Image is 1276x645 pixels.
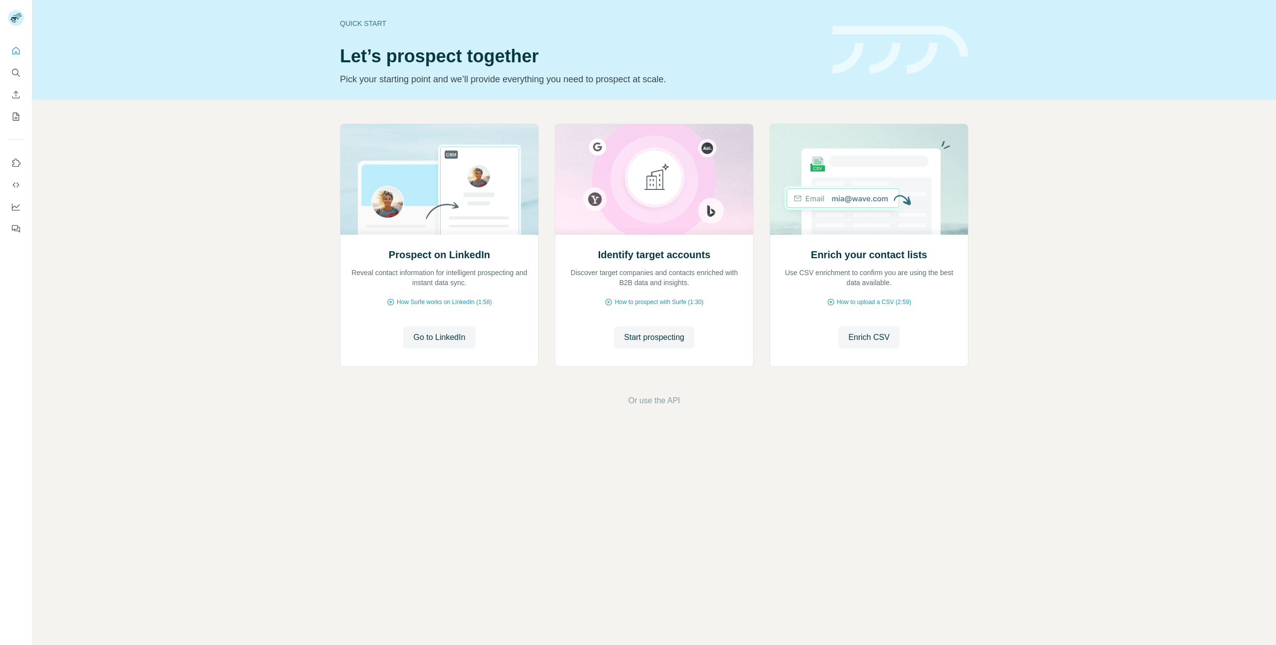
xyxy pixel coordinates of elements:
img: banner [832,26,968,74]
button: Use Surfe API [8,176,24,194]
button: Use Surfe on LinkedIn [8,154,24,172]
button: Quick start [8,42,24,60]
h2: Enrich your contact lists [811,248,927,262]
span: Go to LinkedIn [413,331,465,343]
span: Start prospecting [624,331,684,343]
p: Discover target companies and contacts enriched with B2B data and insights. [565,268,743,288]
img: Identify target accounts [555,124,754,235]
img: Enrich your contact lists [770,124,968,235]
h1: Let’s prospect together [340,46,820,66]
p: Reveal contact information for intelligent prospecting and instant data sync. [350,268,528,288]
h2: Identify target accounts [598,248,711,262]
button: Dashboard [8,198,24,216]
button: Enrich CSV [8,86,24,104]
button: Search [8,64,24,82]
span: How to upload a CSV (2:59) [837,298,911,307]
h2: Prospect on LinkedIn [389,248,490,262]
button: Go to LinkedIn [403,326,475,348]
button: Feedback [8,220,24,238]
p: Pick your starting point and we’ll provide everything you need to prospect at scale. [340,72,820,86]
div: Quick start [340,18,820,28]
p: Use CSV enrichment to confirm you are using the best data available. [780,268,958,288]
span: Enrich CSV [848,331,890,343]
img: Prospect on LinkedIn [340,124,539,235]
button: Or use the API [628,395,680,407]
button: My lists [8,108,24,126]
button: Start prospecting [614,326,694,348]
span: How to prospect with Surfe (1:30) [615,298,703,307]
button: Enrich CSV [838,326,900,348]
span: How Surfe works on LinkedIn (1:58) [397,298,492,307]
